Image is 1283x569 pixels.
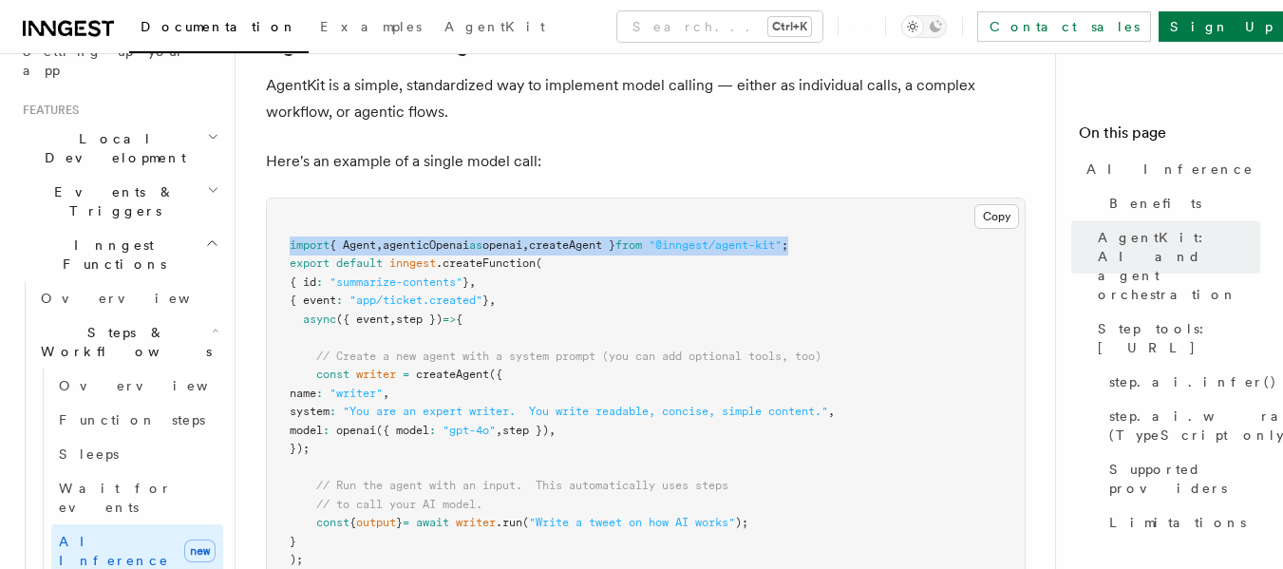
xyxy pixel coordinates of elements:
span: await [416,516,449,529]
h4: On this page [1079,122,1260,152]
span: Sleeps [59,446,119,462]
span: openai [336,424,376,437]
span: ({ [489,368,502,381]
span: "writer" [330,387,383,400]
span: Documentation [141,19,297,34]
span: } [482,294,489,307]
span: { Agent [330,238,376,252]
span: Steps & Workflows [33,323,212,361]
span: as [469,238,482,252]
span: Features [15,103,79,118]
span: } [462,275,469,289]
span: Wait for events [59,481,172,515]
span: step }) [396,313,443,326]
span: : [336,294,343,307]
span: Limitations [1109,513,1246,532]
a: Documentation [129,6,309,53]
span: output [356,516,396,529]
span: ( [536,256,542,270]
span: "@inngest/agent-kit" [649,238,782,252]
span: import [290,238,330,252]
p: AgentKit is a simple, standardized way to implement model calling — either as individual calls, a... [266,72,1026,125]
button: Toggle dark mode [901,15,947,38]
span: inngest [389,256,436,270]
span: : [330,405,336,418]
span: , [496,424,502,437]
a: Contact sales [977,11,1151,42]
span: ; [782,238,788,252]
span: agenticOpenai [383,238,469,252]
span: export [290,256,330,270]
a: Supported providers [1102,452,1260,505]
span: ( [522,516,529,529]
span: : [316,387,323,400]
a: Function steps [51,403,223,437]
span: ({ model [376,424,429,437]
span: async [303,313,336,326]
button: Events & Triggers [15,175,223,228]
span: writer [356,368,396,381]
a: Sleeps [51,437,223,471]
span: openai [482,238,522,252]
span: // Run the agent with an input. This automatically uses steps [316,479,728,492]
button: Local Development [15,122,223,175]
a: Step tools: [URL] [1090,312,1260,365]
span: step.ai.infer() [1109,372,1277,391]
a: AgentKit [433,6,557,51]
span: model [290,424,323,437]
span: } [396,516,403,529]
span: Overview [41,291,236,306]
span: , [549,424,556,437]
span: = [403,516,409,529]
span: "Write a tweet on how AI works" [529,516,735,529]
span: : [429,424,436,437]
span: { [456,313,462,326]
span: : [323,424,330,437]
span: Inngest Functions [15,236,205,274]
span: ({ event [336,313,389,326]
a: AgentKit: AI and agent orchestration [1090,220,1260,312]
span: // Create a new agent with a system prompt (you can add optional tools, too) [316,350,821,363]
span: "app/ticket.created" [349,294,482,307]
span: from [615,238,642,252]
a: Overview [51,369,223,403]
a: Overview [33,281,223,315]
span: default [336,256,383,270]
span: AgentKit [444,19,545,34]
span: }); [290,442,310,455]
span: Examples [320,19,422,34]
span: ); [735,516,748,529]
span: Supported providers [1109,460,1260,498]
a: step.ai.infer() [1102,365,1260,399]
span: new [184,540,216,562]
span: { [349,516,356,529]
span: => [443,313,456,326]
span: createAgent } [529,238,615,252]
span: Benefits [1109,194,1201,213]
button: Steps & Workflows [33,315,223,369]
a: AI Inference [1079,152,1260,186]
span: AI Inference [59,534,169,568]
button: Inngest Functions [15,228,223,281]
span: .createFunction [436,256,536,270]
span: Function steps [59,412,205,427]
span: step }) [502,424,549,437]
kbd: Ctrl+K [768,17,811,36]
span: "summarize-contents" [330,275,462,289]
a: Setting up your app [15,34,223,87]
span: const [316,368,349,381]
span: { event [290,294,336,307]
span: = [403,368,409,381]
span: writer [456,516,496,529]
span: , [489,294,496,307]
span: Step tools: [URL] [1098,319,1260,357]
p: Here's an example of a single model call: [266,148,1026,175]
span: , [828,405,835,418]
span: , [376,238,383,252]
span: Local Development [15,129,207,167]
span: name [290,387,316,400]
span: "gpt-4o" [443,424,496,437]
span: const [316,516,349,529]
a: Limitations [1102,505,1260,540]
a: Wait for events [51,471,223,524]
